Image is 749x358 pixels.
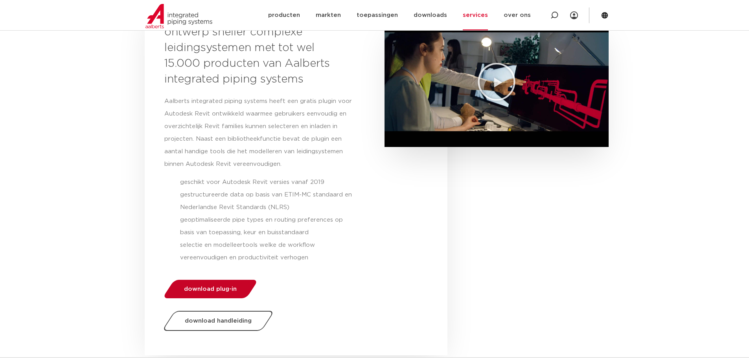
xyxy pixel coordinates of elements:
div: Video afspelen [477,62,516,101]
span: download handleiding [185,318,252,324]
span: download plug-in [184,286,237,292]
a: download handleiding [162,311,274,331]
li: selectie en modelleertools welke de workflow vereenvoudigen en productiviteit verhogen [180,239,357,264]
p: Aalberts integrated piping systems heeft een gratis plugin voor Autodesk Revit ontwikkeld waarmee... [164,95,357,171]
li: geschikt voor Autodesk Revit versies vanaf 2019 [180,176,357,189]
li: geoptimaliseerde pipe types en routing preferences op basis van toepassing, keur en buisstandaard [180,214,357,239]
li: gestructureerde data op basis van ETIM-MC standaard en Nederlandse Revit Standards (NLRS) [180,189,357,214]
a: download plug-in [162,280,258,298]
h3: ontwerp sneller complexe leidingsystemen met tot wel 15.000 producten van Aalberts integrated pip... [164,24,337,87]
